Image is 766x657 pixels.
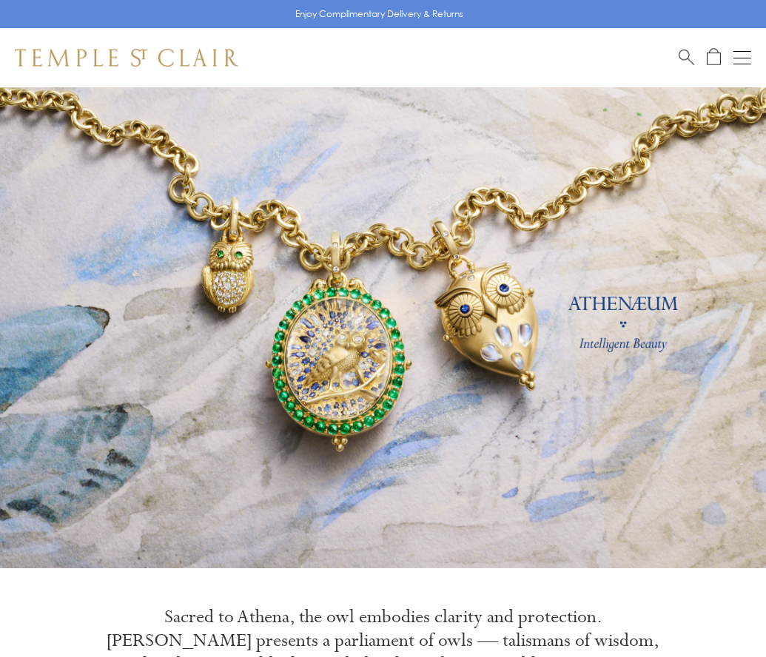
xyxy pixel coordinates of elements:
a: Search [679,48,694,67]
a: Open Shopping Bag [707,48,721,67]
p: Enjoy Complimentary Delivery & Returns [295,7,463,21]
img: Temple St. Clair [15,49,238,67]
button: Open navigation [733,49,751,67]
